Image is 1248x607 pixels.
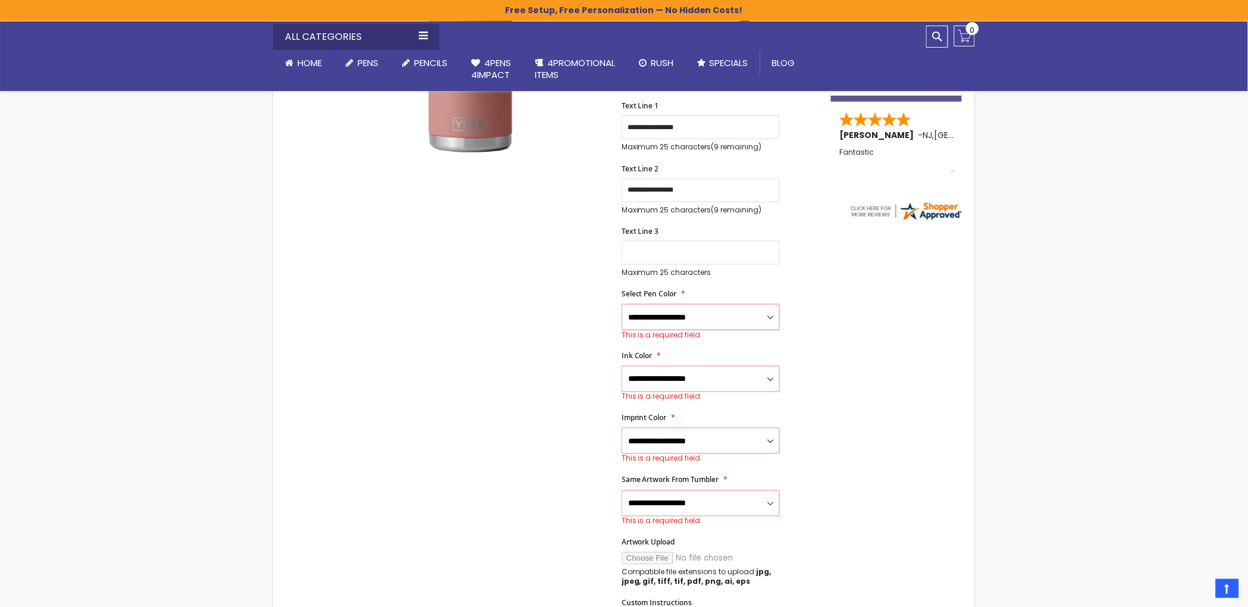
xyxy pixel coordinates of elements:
span: [PERSON_NAME] [839,129,918,141]
span: - , [918,129,1021,141]
div: This is a required field. [622,330,780,340]
strong: jpg, jpeg, gif, tiff, tif, pdf, png, ai, eps [622,567,772,587]
a: 0 [954,26,975,46]
div: This is a required field. [622,454,780,464]
a: Pens [334,50,390,76]
div: All Categories [273,24,440,50]
a: 4Pens4impact [459,50,523,89]
a: Specials [685,50,760,76]
a: Rush [627,50,685,76]
span: Text Line 3 [622,226,659,236]
span: Rush [651,57,673,69]
span: Ink Color [622,351,653,361]
span: Specials [710,57,748,69]
span: NJ [923,129,932,141]
span: Same Artwork From Tumbler [622,475,719,485]
p: Maximum 25 characters [622,268,780,277]
a: Pencils [390,50,459,76]
span: (9 remaining) [711,205,762,215]
img: 4pens.com widget logo [849,201,963,222]
span: Text Line 1 [622,101,659,111]
span: 4Pens 4impact [471,57,511,81]
div: Fantastic [839,148,955,174]
a: Home [273,50,334,76]
a: 4pens.com certificate URL [849,214,963,224]
span: [GEOGRAPHIC_DATA] [934,129,1021,141]
span: Pens [358,57,378,69]
span: Artwork Upload [622,537,675,547]
a: 4PROMOTIONALITEMS [523,50,627,89]
span: Imprint Color [622,413,667,423]
div: This is a required field. [622,392,780,402]
span: (9 remaining) [711,142,762,152]
span: Pencils [414,57,447,69]
p: Maximum 25 characters [622,205,780,215]
span: Text Line 2 [622,164,659,174]
a: Blog [760,50,807,76]
span: Select Pen Color [622,289,677,299]
span: 4PROMOTIONAL ITEMS [535,57,615,81]
span: Home [297,57,322,69]
p: Maximum 25 characters [622,142,780,152]
div: This is a required field. [622,517,780,526]
p: Compatible file extensions to upload: [622,568,780,587]
span: Blog [772,57,795,69]
span: 0 [970,24,975,36]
